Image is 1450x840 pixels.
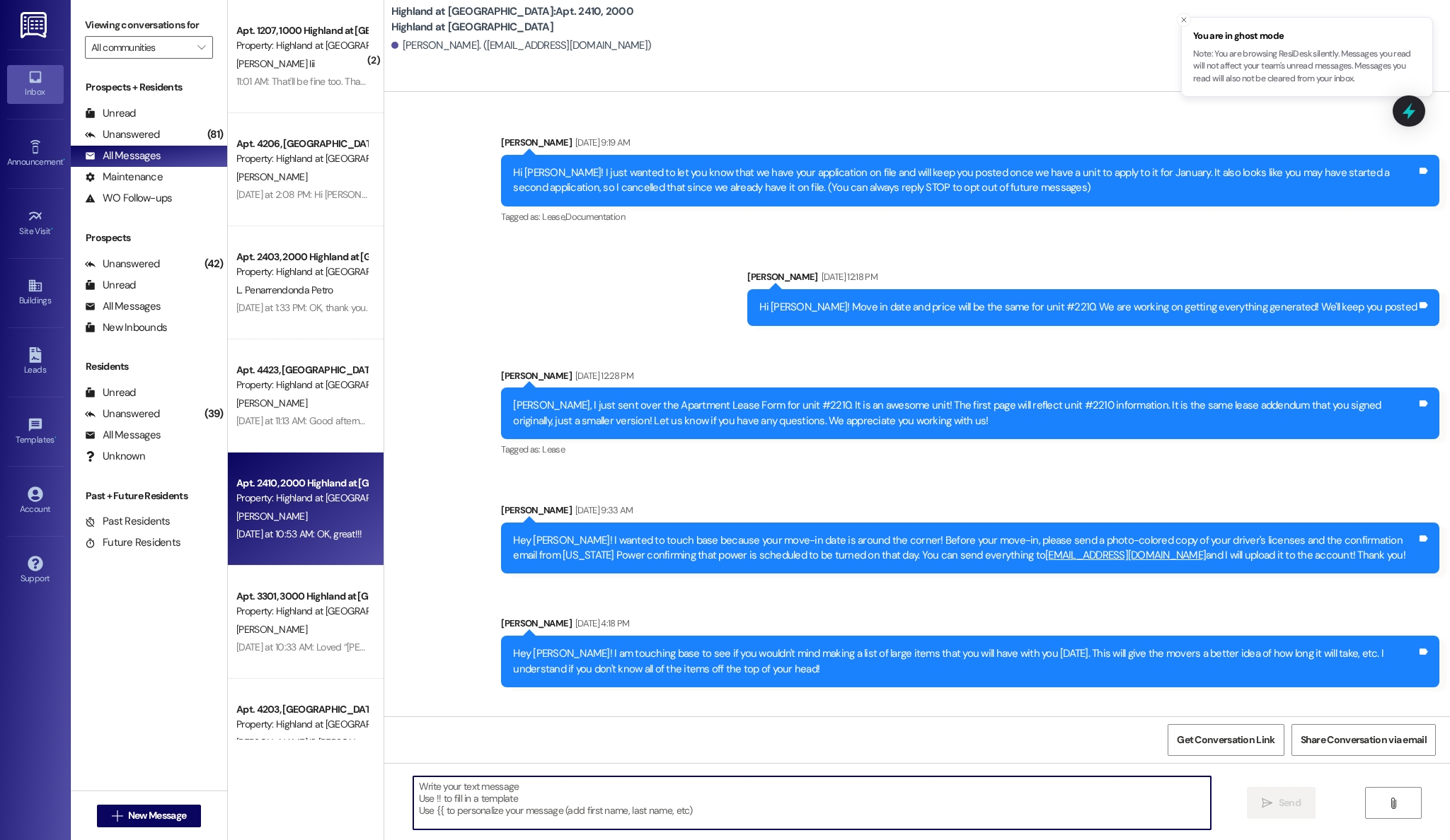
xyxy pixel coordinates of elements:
span: Get Conversation Link [1177,733,1274,747]
div: Past Residents [85,514,171,529]
div: [PERSON_NAME], I just sent over the Apartment Lease Form for unit #2210. It is an awesome unit! T... [513,398,1417,428]
div: Property: Highland at [GEOGRAPHIC_DATA] [236,151,367,166]
button: Send [1247,787,1316,819]
i:  [197,42,205,53]
div: Apt. 3301, 3000 Highland at [GEOGRAPHIC_DATA] [236,589,367,604]
div: Apt. 4203, [GEOGRAPHIC_DATA] at [GEOGRAPHIC_DATA] [236,702,367,717]
div: Unread [85,106,136,121]
a: Site Visit • [7,204,64,243]
div: Property: Highland at [GEOGRAPHIC_DATA] [236,38,367,53]
a: Account [7,482,64,520]
a: Support [7,552,64,590]
div: [DATE] at 10:53 AM: OK, great!!! [236,527,362,540]
div: [DATE] at 10:33 AM: Loved “[PERSON_NAME] (Highland at [GEOGRAPHIC_DATA]): Thank you, I have submi... [236,641,783,653]
div: Unread [85,278,136,293]
div: [DATE] at 11:13 AM: Good afternoon, I just spoke with our mail carrier. She said its fine that yo... [236,414,1355,427]
span: Lease [542,443,565,455]
div: Apt. 4423, [GEOGRAPHIC_DATA] at [GEOGRAPHIC_DATA] [236,363,367,378]
div: All Messages [85,148,161,163]
div: Property: Highland at [GEOGRAPHIC_DATA] [236,378,367,392]
div: Hey [PERSON_NAME]! I am touching base to see if you wouldn't mind making a list of large items th... [513,646,1417,677]
div: [DATE] 9:19 AM [572,135,631,150]
div: Property: Highland at [GEOGRAPHIC_DATA] [236,491,367,506]
div: (81) [204,124,227,146]
div: Unanswered [85,127,160,142]
span: Send [1279,795,1301,810]
span: L. Penarrendonda Petro [236,284,333,296]
div: Property: Highland at [GEOGRAPHIC_DATA] [236,604,367,619]
div: [PERSON_NAME] [501,503,1439,523]
button: Close toast [1177,13,1191,27]
div: [DATE] 9:33 AM [572,503,633,518]
div: Unread [85,385,136,400]
div: Apt. 2403, 2000 Highland at [GEOGRAPHIC_DATA] [236,250,367,264]
div: [DATE] 12:28 PM [572,368,633,383]
div: All Messages [85,299,161,314]
div: Apt. 2410, 2000 Highland at [GEOGRAPHIC_DATA] [236,476,367,491]
div: Tagged as: [501,439,1439,460]
i:  [1262,798,1272,809]
div: Hi [PERSON_NAME]! Move in date and price will be the same for unit #2210. We are working on getti... [759,300,1417,315]
div: [PERSON_NAME] [501,368,1439,388]
div: (39) [201,403,227,425]
div: WO Follow-ups [85,191,172,206]
span: [PERSON_NAME] Iii [236,57,314,70]
div: Tagged as: [501,206,1439,227]
span: • [63,155,65,165]
div: (42) [201,253,227,275]
a: Buildings [7,274,64,312]
div: Apt. 1207, 1000 Highland at [GEOGRAPHIC_DATA] [236,23,367,38]
div: Property: Highland at [GEOGRAPHIC_DATA] [236,717,367,732]
div: Prospects [71,231,227,245]
input: All communities [91,36,190,59]
button: New Message [97,805,202,827]
span: [PERSON_NAME] [236,623,307,636]
span: [PERSON_NAME] [236,170,307,183]
span: Lease , [542,211,565,223]
div: Property: Highland at [GEOGRAPHIC_DATA] [236,264,367,279]
div: [DATE] at 2:08 PM: Hi [PERSON_NAME], you have some flowers waiting for you in the lobby :) [236,188,613,201]
div: Unknown [85,449,145,464]
span: • [54,433,57,443]
span: You are in ghost mode [1193,29,1421,43]
a: Inbox [7,65,64,103]
a: Leads [7,343,64,381]
div: [DATE] at 1:33 PM: OK, thank you. [236,301,367,314]
div: Hi [PERSON_NAME]! I just wanted to let you know that we have your application on file and will ke... [513,165,1417,196]
button: Share Conversation via email [1291,724,1436,756]
b: Highland at [GEOGRAPHIC_DATA]: Apt. 2410, 2000 Highland at [GEOGRAPHIC_DATA] [391,4,674,35]
div: Future Residents [85,535,180,550]
span: [PERSON_NAME] [318,736,389,749]
span: [PERSON_NAME] [236,397,307,409]
div: [DATE] 12:18 PM [818,269,878,284]
div: Past + Future Residents [71,489,227,503]
i:  [112,810,122,822]
div: [PERSON_NAME] [747,269,1439,289]
div: Apt. 4206, [GEOGRAPHIC_DATA] at [GEOGRAPHIC_DATA] [236,136,367,151]
p: Note: You are browsing ResiDesk silently. Messages you read will not affect your team's unread me... [1193,48,1421,86]
span: • [51,224,53,234]
label: Viewing conversations for [85,14,213,36]
a: [EMAIL_ADDRESS][DOMAIN_NAME] [1045,548,1206,562]
div: 11:01 AM: That'll be fine too. Thank you! [236,75,389,88]
div: [DATE] 4:18 PM [572,616,630,631]
div: Residents [71,359,227,374]
div: Prospects + Residents [71,80,227,95]
span: [PERSON_NAME] Iii [236,736,318,749]
div: [PERSON_NAME] [501,135,1439,155]
div: Unanswered [85,407,160,421]
button: Get Conversation Link [1168,724,1284,756]
div: [PERSON_NAME]. ([EMAIL_ADDRESS][DOMAIN_NAME]) [391,38,652,53]
div: [PERSON_NAME] [501,616,1439,636]
i:  [1388,798,1398,809]
div: Hey [PERSON_NAME]! I wanted to touch base because your move-in date is around the corner! Before ... [513,533,1417,564]
span: Share Conversation via email [1301,733,1427,747]
span: Documentation [565,211,625,223]
div: All Messages [85,428,161,443]
a: Templates • [7,413,64,451]
div: New Inbounds [85,320,167,335]
div: Unanswered [85,257,160,272]
div: Maintenance [85,170,163,185]
span: [PERSON_NAME] [236,510,307,523]
span: New Message [128,808,186,823]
